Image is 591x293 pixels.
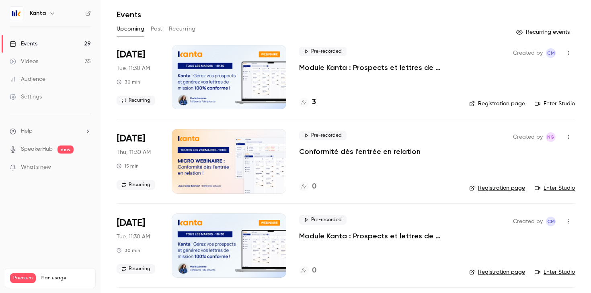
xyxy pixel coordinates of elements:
[117,45,159,109] div: Sep 30 Tue, 11:30 AM (Europe/Paris)
[513,132,543,142] span: Created by
[117,247,140,254] div: 30 min
[299,97,316,108] a: 3
[10,7,23,20] img: Kanta
[546,132,556,142] span: Nicolas Guitard
[117,79,140,85] div: 30 min
[169,23,196,35] button: Recurring
[117,213,159,278] div: Oct 7 Tue, 11:30 AM (Europe/Paris)
[117,48,145,61] span: [DATE]
[81,164,91,171] iframe: Noticeable Trigger
[10,40,37,48] div: Events
[535,268,575,276] a: Enter Studio
[10,93,42,101] div: Settings
[312,265,316,276] h4: 0
[117,163,139,169] div: 15 min
[21,145,53,154] a: SpeakerHub
[547,48,555,58] span: CM
[117,10,141,19] h1: Events
[299,265,316,276] a: 0
[469,268,525,276] a: Registration page
[513,48,543,58] span: Created by
[299,131,347,140] span: Pre-recorded
[21,163,51,172] span: What's new
[30,9,46,17] h6: Kanta
[513,217,543,226] span: Created by
[513,26,575,39] button: Recurring events
[41,275,90,281] span: Plan usage
[312,97,316,108] h4: 3
[151,23,162,35] button: Past
[546,48,556,58] span: Charlotte MARTEL
[547,217,555,226] span: CM
[117,217,145,229] span: [DATE]
[299,147,421,156] a: Conformité dès l'entrée en relation
[546,217,556,226] span: Charlotte MARTEL
[299,215,347,225] span: Pre-recorded
[535,184,575,192] a: Enter Studio
[312,181,316,192] h4: 0
[117,64,150,72] span: Tue, 11:30 AM
[299,231,456,241] a: Module Kanta : Prospects et lettres de mission
[10,127,91,135] li: help-dropdown-opener
[117,233,150,241] span: Tue, 11:30 AM
[57,145,74,154] span: new
[10,273,36,283] span: Premium
[117,132,145,145] span: [DATE]
[10,75,45,83] div: Audience
[535,100,575,108] a: Enter Studio
[10,57,38,66] div: Videos
[117,148,151,156] span: Thu, 11:30 AM
[299,47,347,56] span: Pre-recorded
[117,180,155,190] span: Recurring
[117,96,155,105] span: Recurring
[21,127,33,135] span: Help
[469,184,525,192] a: Registration page
[299,181,316,192] a: 0
[117,264,155,274] span: Recurring
[117,23,144,35] button: Upcoming
[469,100,525,108] a: Registration page
[547,132,554,142] span: NG
[299,63,456,72] a: Module Kanta : Prospects et lettres de mission
[117,129,159,193] div: Oct 2 Thu, 11:30 AM (Europe/Paris)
